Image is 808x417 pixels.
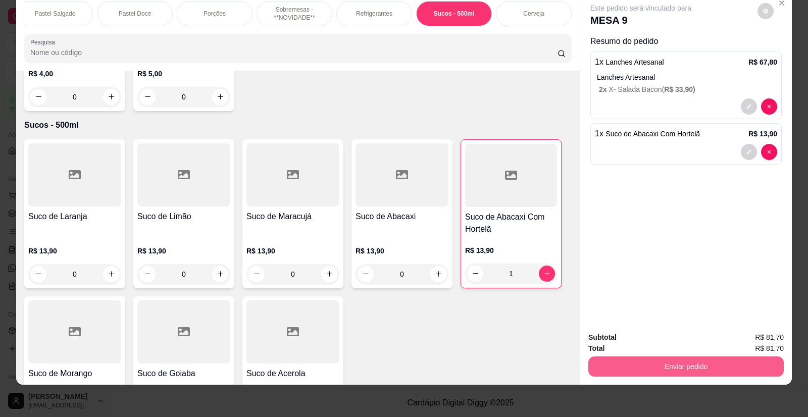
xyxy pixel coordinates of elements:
[265,6,324,22] p: Sobremesas - **NOVIDADE**
[30,266,46,282] button: decrease-product-quantity
[434,10,475,18] p: Sucos - 500ml
[748,129,777,139] p: R$ 13,90
[28,368,121,380] h4: Suco de Morango
[28,69,121,79] p: R$ 4,00
[741,144,757,160] button: decrease-product-quantity
[590,3,691,13] p: Este pedido será vinculado para
[137,368,230,380] h4: Suco de Goiaba
[137,69,230,79] p: R$ 5,00
[28,211,121,223] h4: Suco de Laranja
[246,211,339,223] h4: Suco de Maracujá
[605,130,700,138] span: Suco de Abacaxi Com Hortelã
[523,10,544,18] p: Cerveja
[103,266,119,282] button: increase-product-quantity
[599,85,609,93] span: 2 x
[755,343,784,354] span: R$ 81,70
[605,58,664,66] span: Lanches Artesanal
[430,266,446,282] button: increase-product-quantity
[597,72,777,82] p: Lanches Artesanal
[103,89,119,105] button: increase-product-quantity
[28,246,121,256] p: R$ 13,90
[664,85,695,93] span: R$ 33,90 )
[356,211,448,223] h4: Suco de Abacaxi
[757,3,774,19] button: decrease-product-quantity
[465,211,557,235] h4: Suco de Abacaxi Com Hortelã
[595,56,664,68] p: 1 x
[761,98,777,115] button: decrease-product-quantity
[248,266,265,282] button: decrease-product-quantity
[139,89,156,105] button: decrease-product-quantity
[748,57,777,67] p: R$ 67,80
[588,344,604,352] strong: Total
[356,246,448,256] p: R$ 13,90
[595,128,700,140] p: 1 x
[30,38,59,46] label: Pesquisa
[212,266,228,282] button: increase-product-quantity
[24,119,572,131] p: Sucos - 500ml
[467,266,483,282] button: decrease-product-quantity
[588,333,617,341] strong: Subtotal
[741,98,757,115] button: decrease-product-quantity
[356,10,392,18] p: Refrigerantes
[246,368,339,380] h4: Suco de Acerola
[30,47,558,58] input: Pesquisa
[755,332,784,343] span: R$ 81,70
[137,211,230,223] h4: Suco de Limão
[599,84,777,94] p: X- Salada Bacon (
[212,89,228,105] button: increase-product-quantity
[590,13,691,27] p: MESA 9
[588,356,784,377] button: Enviar pedido
[139,266,156,282] button: decrease-product-quantity
[539,266,555,282] button: increase-product-quantity
[137,246,230,256] p: R$ 13,90
[204,10,226,18] p: Porções
[246,246,339,256] p: R$ 13,90
[321,266,337,282] button: increase-product-quantity
[30,89,46,105] button: decrease-product-quantity
[119,10,151,18] p: Pastel Doce
[590,35,782,47] p: Resumo do pedido
[35,10,76,18] p: Pastel Salgado
[761,144,777,160] button: decrease-product-quantity
[465,245,557,255] p: R$ 13,90
[358,266,374,282] button: decrease-product-quantity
